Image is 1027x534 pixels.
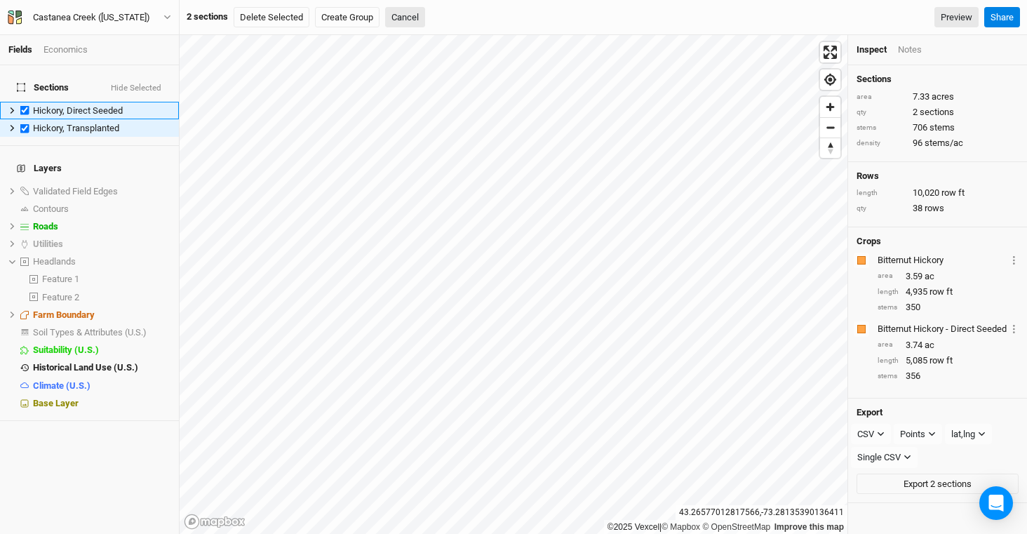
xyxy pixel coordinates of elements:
[33,362,138,373] span: Historical Land Use (U.S.)
[774,522,844,532] a: Improve this map
[878,286,1019,298] div: 4,935
[33,105,170,116] div: Hickory, Direct Seeded
[929,286,953,298] span: row ft
[187,11,228,23] div: 2 sections
[1009,321,1019,337] button: Crop Usage
[33,203,69,214] span: Contours
[42,274,79,284] span: Feature 1
[42,292,170,303] div: Feature 2
[42,274,170,285] div: Feature 1
[934,7,979,28] a: Preview
[878,287,899,298] div: length
[857,44,887,56] div: Inspect
[820,118,840,138] span: Zoom out
[33,345,170,356] div: Suitability (U.S.)
[929,354,953,367] span: row ft
[42,292,79,302] span: Feature 2
[43,44,88,56] div: Economics
[7,10,172,25] button: Castanea Creek ([US_STATE])
[702,522,770,532] a: OpenStreetMap
[925,270,934,283] span: ac
[857,474,1019,495] button: Export 2 sections
[33,398,170,409] div: Base Layer
[857,107,906,118] div: qty
[878,302,899,313] div: stems
[857,188,906,199] div: length
[820,117,840,138] button: Zoom out
[878,340,899,350] div: area
[857,137,1019,149] div: 96
[33,123,170,134] div: Hickory, Transplanted
[932,91,954,103] span: acres
[857,407,1019,418] h4: Export
[857,91,1019,103] div: 7.33
[33,380,90,391] span: Climate (U.S.)
[33,105,123,116] span: Hickory, Direct Seeded
[851,424,891,445] button: CSV
[925,202,944,215] span: rows
[979,486,1013,520] div: Open Intercom Messenger
[857,92,906,102] div: area
[878,370,1019,382] div: 356
[820,69,840,90] button: Find my location
[33,203,170,215] div: Contours
[33,186,170,197] div: Validated Field Edges
[857,171,1019,182] h4: Rows
[180,35,847,534] canvas: Map
[941,187,965,199] span: row ft
[925,339,934,352] span: ac
[385,7,425,28] button: Cancel
[857,121,1019,134] div: 706
[820,97,840,117] button: Zoom in
[608,522,659,532] a: ©2025 Vexcel
[33,239,63,249] span: Utilities
[857,123,906,133] div: stems
[878,254,1007,267] div: Bitternut Hickory
[898,44,922,56] div: Notes
[1009,252,1019,268] button: Crop Usage
[234,7,309,28] button: Delete Selected
[857,106,1019,119] div: 2
[33,398,79,408] span: Base Layer
[878,371,899,382] div: stems
[33,327,170,338] div: Soil Types & Attributes (U.S.)
[951,427,975,441] div: lat,lng
[878,301,1019,314] div: 350
[984,7,1020,28] button: Share
[894,424,942,445] button: Points
[33,345,99,355] span: Suitability (U.S.)
[857,202,1019,215] div: 38
[878,356,899,366] div: length
[820,138,840,158] button: Reset bearing to north
[878,271,899,281] div: area
[33,256,170,267] div: Headlands
[857,203,906,214] div: qty
[110,84,162,93] button: Hide Selected
[33,239,170,250] div: Utilities
[920,106,954,119] span: sections
[820,42,840,62] span: Enter fullscreen
[925,137,963,149] span: stems/ac
[33,221,170,232] div: Roads
[33,309,170,321] div: Farm Boundary
[878,354,1019,367] div: 5,085
[857,450,901,465] div: Single CSV
[857,74,1019,85] h4: Sections
[184,514,246,530] a: Mapbox logo
[33,221,58,232] span: Roads
[17,82,69,93] span: Sections
[315,7,380,28] button: Create Group
[8,44,32,55] a: Fields
[662,522,700,532] a: Mapbox
[945,424,992,445] button: lat,lng
[33,309,95,320] span: Farm Boundary
[857,236,881,247] h4: Crops
[900,427,925,441] div: Points
[878,270,1019,283] div: 3.59
[929,121,955,134] span: stems
[857,427,874,441] div: CSV
[8,154,170,182] h4: Layers
[33,11,150,25] div: Castanea Creek (Washington)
